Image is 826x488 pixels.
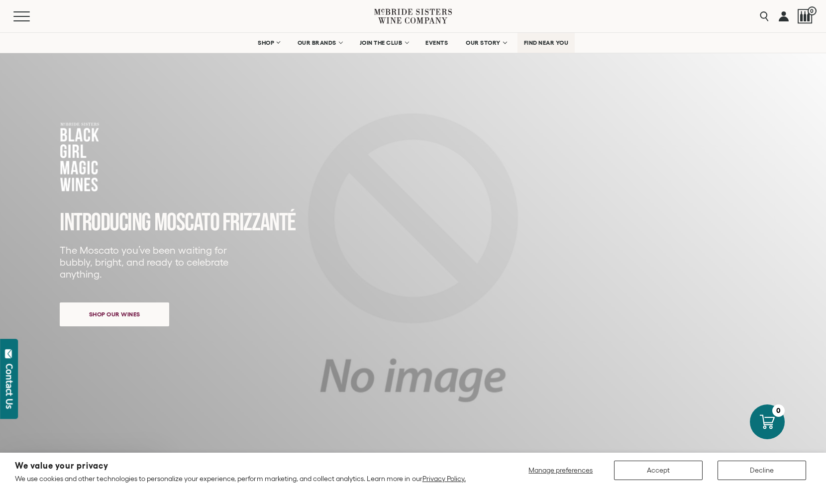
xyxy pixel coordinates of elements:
span: Shop our wines [72,304,158,324]
span: SHOP [258,39,275,46]
a: OUR BRANDS [291,33,348,53]
span: INTRODUCING [60,208,151,238]
a: FIND NEAR YOU [517,33,575,53]
span: OUR STORY [466,39,501,46]
a: OUR STORY [459,33,513,53]
span: OUR BRANDS [298,39,336,46]
a: SHOP [251,33,286,53]
span: FIND NEAR YOU [524,39,569,46]
button: Accept [614,461,703,480]
span: FRIZZANTé [222,208,296,238]
button: Manage preferences [522,461,599,480]
span: 0 [808,6,817,15]
span: MOSCATO [154,208,219,238]
a: EVENTS [419,33,454,53]
span: JOIN THE CLUB [360,39,403,46]
span: EVENTS [425,39,448,46]
p: We use cookies and other technologies to personalize your experience, perform marketing, and coll... [15,474,466,483]
a: JOIN THE CLUB [353,33,414,53]
p: The Moscato you’ve been waiting for bubbly, bright, and ready to celebrate anything. [60,244,235,280]
a: Shop our wines [60,302,169,326]
div: Contact Us [4,364,14,409]
h2: We value your privacy [15,462,466,470]
span: Manage preferences [528,466,593,474]
button: Decline [718,461,806,480]
div: 0 [772,404,785,417]
button: Mobile Menu Trigger [13,11,49,21]
a: Privacy Policy. [422,475,466,483]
